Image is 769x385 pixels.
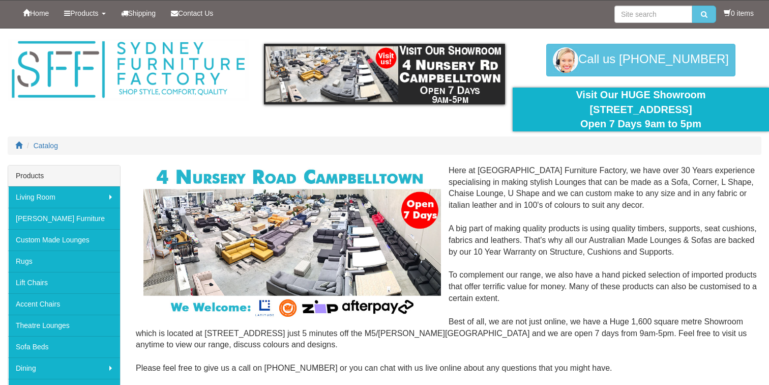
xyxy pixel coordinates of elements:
a: Theatre Lounges [8,315,120,336]
div: Visit Our HUGE Showroom [STREET_ADDRESS] Open 7 Days 9am to 5pm [520,88,761,131]
a: Living Room [8,186,120,208]
a: [PERSON_NAME] Furniture [8,208,120,229]
a: Shipping [113,1,164,26]
li: 0 items [724,8,754,18]
a: Dining [8,358,120,379]
a: Custom Made Lounges [8,229,120,251]
input: Site search [614,6,692,23]
img: Corner Modular Lounges [143,165,441,320]
img: showroom.gif [264,44,505,104]
span: Home [30,9,49,17]
span: Products [70,9,98,17]
a: Home [15,1,56,26]
div: Products [8,166,120,186]
span: Shipping [128,9,156,17]
a: Products [56,1,113,26]
img: Sydney Furniture Factory [8,39,249,101]
span: Contact Us [178,9,213,17]
a: Accent Chairs [8,293,120,315]
a: Sofa Beds [8,336,120,358]
a: Catalog [34,142,58,150]
a: Contact Us [163,1,221,26]
a: Lift Chairs [8,272,120,293]
a: Rugs [8,251,120,272]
